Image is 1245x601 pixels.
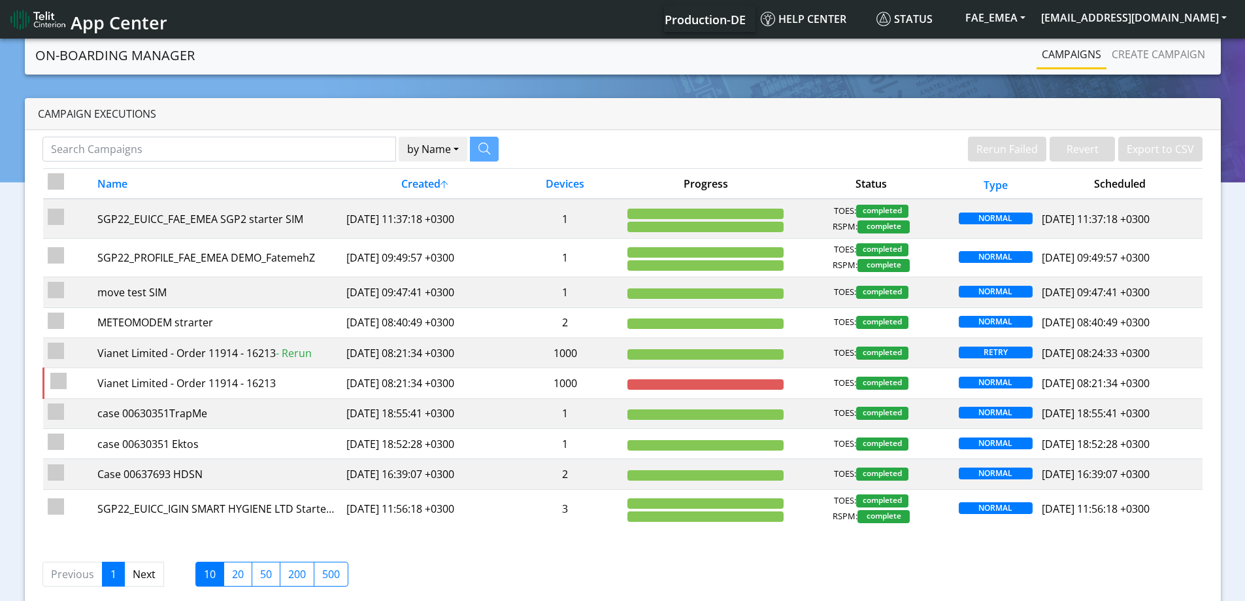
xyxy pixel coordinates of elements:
[507,199,623,238] td: 1
[97,405,337,421] div: case 00630351TrapMe
[761,12,775,26] img: knowledge.svg
[35,43,195,69] a: On-Boarding Manager
[1042,212,1150,226] span: [DATE] 11:37:18 +0300
[97,345,337,361] div: Vianet Limited - Order 11914 - 16213
[834,438,856,451] span: TOES:
[195,562,224,587] label: 10
[93,169,341,199] th: Name
[97,436,337,452] div: case 00630351 Ektos
[341,307,506,337] td: [DATE] 08:40:49 +0300
[341,429,506,459] td: [DATE] 18:52:28 +0300
[1042,502,1150,516] span: [DATE] 11:56:18 +0300
[959,286,1032,298] span: NORMAL
[959,347,1032,358] span: RETRY
[1033,6,1235,29] button: [EMAIL_ADDRESS][DOMAIN_NAME]
[856,468,908,481] span: completed
[10,5,165,33] a: App Center
[856,377,908,390] span: completed
[276,346,312,360] span: - Rerun
[252,562,280,587] label: 50
[834,316,856,329] span: TOES:
[856,286,908,299] span: completed
[507,489,623,528] td: 3
[97,501,337,517] div: SGP22_EUICC_IGIN SMART HYGIENE LTD Starter SIM
[959,468,1032,479] span: NORMAL
[341,337,506,368] td: [DATE] 08:21:34 +0300
[507,398,623,428] td: 1
[834,243,856,256] span: TOES:
[1042,437,1150,451] span: [DATE] 18:52:28 +0300
[959,502,1032,514] span: NORMAL
[1042,315,1150,330] span: [DATE] 08:40:49 +0300
[755,6,871,32] a: Help center
[857,510,910,523] span: complete
[97,375,337,391] div: Vianet Limited - Order 11914 - 16213
[1118,137,1203,162] button: Export to CSV
[97,315,337,330] div: METEOMODEM strarter
[1050,137,1115,162] button: Revert
[857,259,910,272] span: complete
[833,220,857,233] span: RSPM:
[834,377,856,390] span: TOES:
[507,169,623,199] th: Devices
[833,510,857,523] span: RSPM:
[834,286,856,299] span: TOES:
[341,277,506,307] td: [DATE] 09:47:41 +0300
[97,211,337,227] div: SGP22_EUICC_FAE_EMEA SGP2 starter SIM
[871,6,957,32] a: Status
[856,316,908,329] span: completed
[507,307,623,337] td: 2
[507,238,623,277] td: 1
[97,466,337,482] div: Case 00637693 HDSN
[959,251,1032,263] span: NORMAL
[1042,406,1150,421] span: [DATE] 18:55:41 +0300
[761,12,846,26] span: Help center
[789,169,954,199] th: Status
[341,238,506,277] td: [DATE] 09:49:57 +0300
[857,220,910,233] span: complete
[507,459,623,489] td: 2
[224,562,252,587] label: 20
[42,137,396,162] input: Search Campaigns
[341,459,506,489] td: [DATE] 16:39:07 +0300
[957,6,1033,29] button: FAE_EMEA
[507,337,623,368] td: 1000
[1042,376,1150,390] span: [DATE] 08:21:34 +0300
[856,347,908,360] span: completed
[25,98,1221,130] div: Campaign Executions
[10,9,65,30] img: logo-telit-cinterion-gw-new.png
[314,562,348,587] label: 500
[341,368,506,398] td: [DATE] 08:21:34 +0300
[1042,250,1150,265] span: [DATE] 09:49:57 +0300
[968,137,1046,162] button: Rerun Failed
[959,377,1032,388] span: NORMAL
[959,438,1032,449] span: NORMAL
[71,10,167,35] span: App Center
[507,429,623,459] td: 1
[97,250,337,266] div: SGP22_PROFILE_FAE_EMEA DEMO_FatemehZ
[280,562,314,587] label: 200
[959,213,1032,224] span: NORMAL
[959,407,1032,419] span: NORMAL
[399,137,467,162] button: by Name
[856,205,908,218] span: completed
[341,169,506,199] th: Created
[1106,41,1210,67] a: Create campaign
[834,407,856,420] span: TOES:
[1037,41,1106,67] a: Campaigns
[1042,285,1150,300] span: [DATE] 09:47:41 +0300
[856,407,908,420] span: completed
[1042,346,1150,360] span: [DATE] 08:24:33 +0300
[1042,467,1150,481] span: [DATE] 16:39:07 +0300
[341,199,506,238] td: [DATE] 11:37:18 +0300
[97,284,337,300] div: move test SIM
[856,494,908,507] span: completed
[507,368,623,398] td: 1000
[834,205,856,218] span: TOES:
[665,12,746,27] span: Production-DE
[507,277,623,307] td: 1
[834,347,856,360] span: TOES:
[1037,169,1203,199] th: Scheduled
[959,316,1032,328] span: NORMAL
[341,398,506,428] td: [DATE] 18:55:41 +0300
